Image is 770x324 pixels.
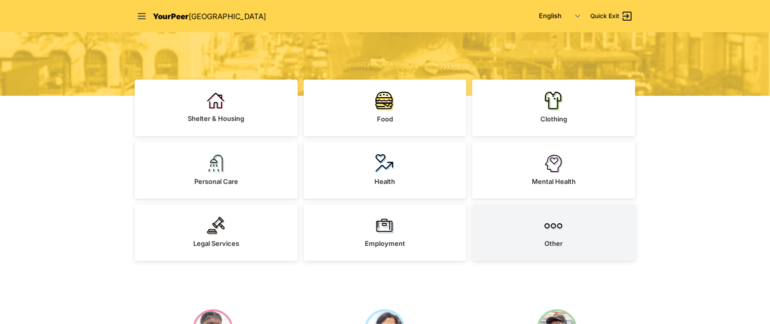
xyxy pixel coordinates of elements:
[193,239,239,247] span: Legal Services
[377,115,393,123] span: Food
[532,177,576,185] span: Mental Health
[545,239,563,247] span: Other
[365,239,405,247] span: Employment
[304,205,467,261] a: Employment
[472,142,635,199] a: Mental Health
[135,205,298,261] a: Legal Services
[304,142,467,199] a: Health
[135,142,298,199] a: Personal Care
[540,115,567,123] span: Clothing
[153,12,189,21] span: YourPeer
[304,80,467,136] a: Food
[135,80,298,136] a: Shelter & Housing
[188,114,244,122] span: Shelter & Housing
[189,12,266,21] span: [GEOGRAPHIC_DATA]
[472,205,635,261] a: Other
[194,177,238,185] span: Personal Care
[472,80,635,136] a: Clothing
[153,10,266,23] a: YourPeer[GEOGRAPHIC_DATA]
[590,10,633,22] a: Quick Exit
[374,177,395,185] span: Health
[590,12,619,20] span: Quick Exit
